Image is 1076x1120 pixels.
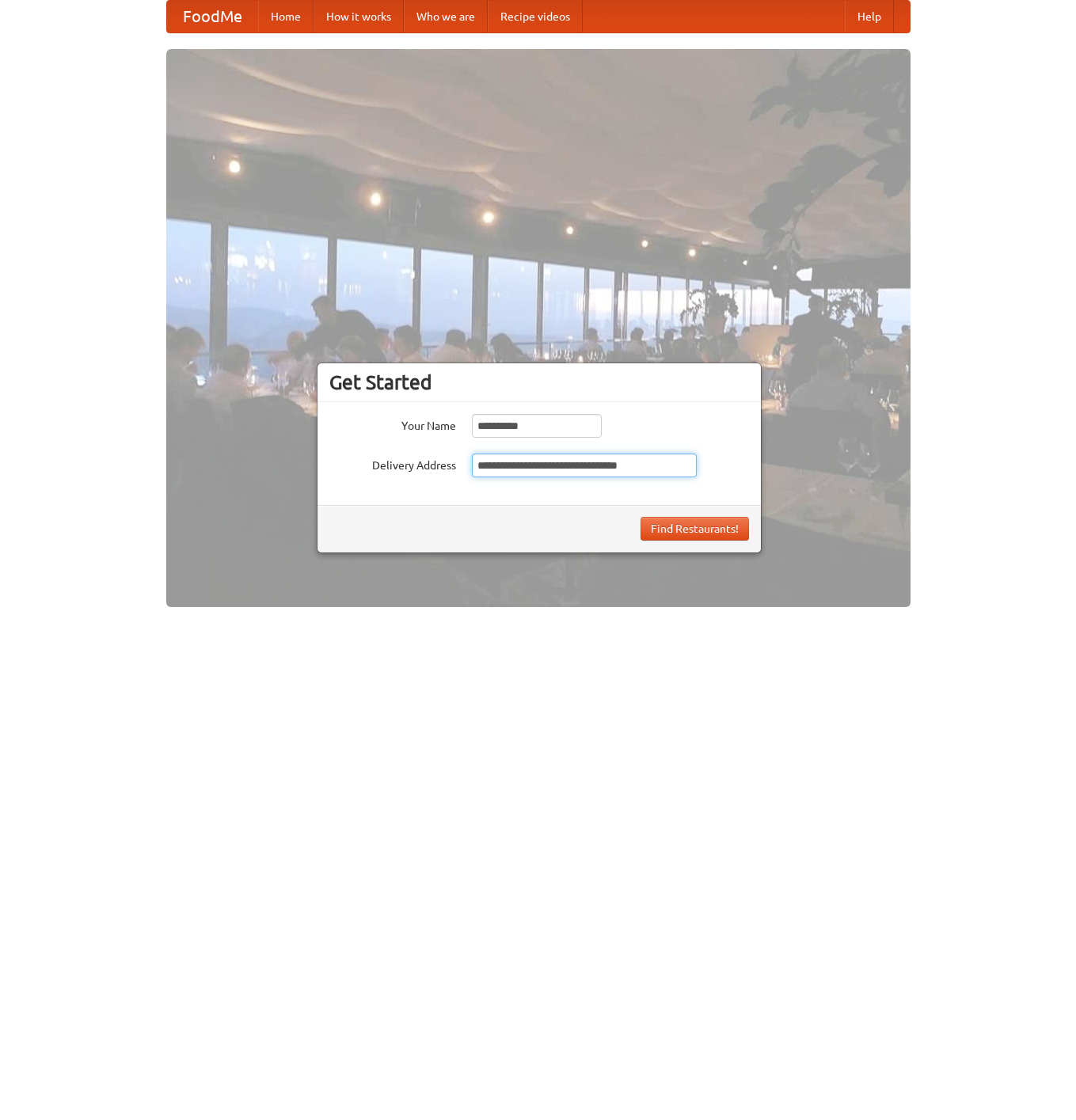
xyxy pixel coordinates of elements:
a: Who we are [404,1,488,32]
label: Your Name [329,414,456,434]
a: FoodMe [167,1,258,32]
button: Find Restaurants! [641,517,749,541]
a: Recipe videos [488,1,583,32]
h3: Get Started [329,370,749,394]
a: How it works [314,1,404,32]
label: Delivery Address [329,454,456,473]
a: Home [258,1,314,32]
a: Help [845,1,894,32]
